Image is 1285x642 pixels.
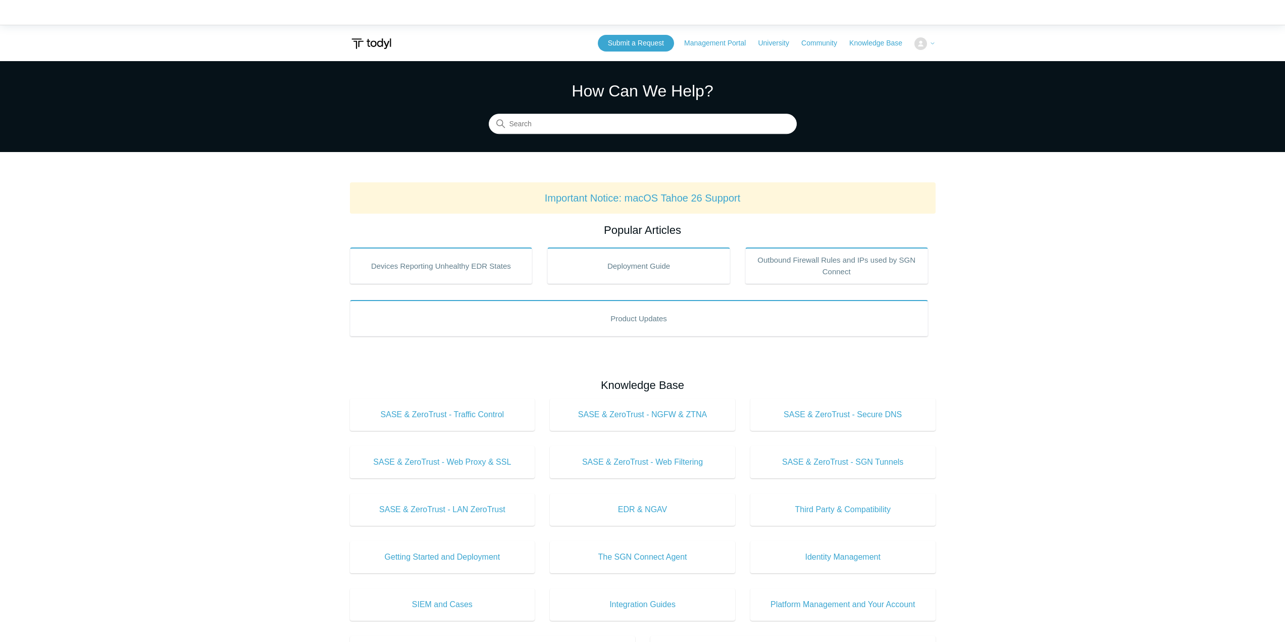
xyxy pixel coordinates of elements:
img: Todyl Support Center Help Center home page [350,34,393,53]
a: University [758,38,799,48]
a: EDR & NGAV [550,493,735,526]
a: SASE & ZeroTrust - Secure DNS [750,399,936,431]
a: Third Party & Compatibility [750,493,936,526]
a: Devices Reporting Unhealthy EDR States [350,248,533,284]
span: EDR & NGAV [565,504,720,516]
span: Third Party & Compatibility [765,504,920,516]
a: SASE & ZeroTrust - NGFW & ZTNA [550,399,735,431]
a: Deployment Guide [547,248,730,284]
a: SIEM and Cases [350,588,535,621]
span: SASE & ZeroTrust - Web Proxy & SSL [365,456,520,468]
span: The SGN Connect Agent [565,551,720,563]
a: SASE & ZeroTrust - SGN Tunnels [750,446,936,478]
span: SASE & ZeroTrust - LAN ZeroTrust [365,504,520,516]
span: SASE & ZeroTrust - Secure DNS [765,409,920,421]
span: Integration Guides [565,599,720,611]
span: SASE & ZeroTrust - Traffic Control [365,409,520,421]
span: SASE & ZeroTrust - SGN Tunnels [765,456,920,468]
a: Submit a Request [598,35,674,52]
span: Platform Management and Your Account [765,599,920,611]
span: Getting Started and Deployment [365,551,520,563]
a: SASE & ZeroTrust - Web Proxy & SSL [350,446,535,478]
a: Important Notice: macOS Tahoe 26 Support [545,192,741,204]
h2: Knowledge Base [350,377,936,393]
a: Product Updates [350,300,928,336]
a: SASE & ZeroTrust - Traffic Control [350,399,535,431]
a: SASE & ZeroTrust - Web Filtering [550,446,735,478]
h2: Popular Articles [350,222,936,238]
span: Identity Management [765,551,920,563]
a: Identity Management [750,541,936,573]
input: Search [489,114,797,134]
a: Getting Started and Deployment [350,541,535,573]
a: SASE & ZeroTrust - LAN ZeroTrust [350,493,535,526]
a: Management Portal [684,38,756,48]
span: SASE & ZeroTrust - NGFW & ZTNA [565,409,720,421]
a: Platform Management and Your Account [750,588,936,621]
a: Knowledge Base [849,38,912,48]
a: Outbound Firewall Rules and IPs used by SGN Connect [745,248,928,284]
a: Integration Guides [550,588,735,621]
span: SASE & ZeroTrust - Web Filtering [565,456,720,468]
h1: How Can We Help? [489,79,797,103]
a: The SGN Connect Agent [550,541,735,573]
span: SIEM and Cases [365,599,520,611]
a: Community [801,38,847,48]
